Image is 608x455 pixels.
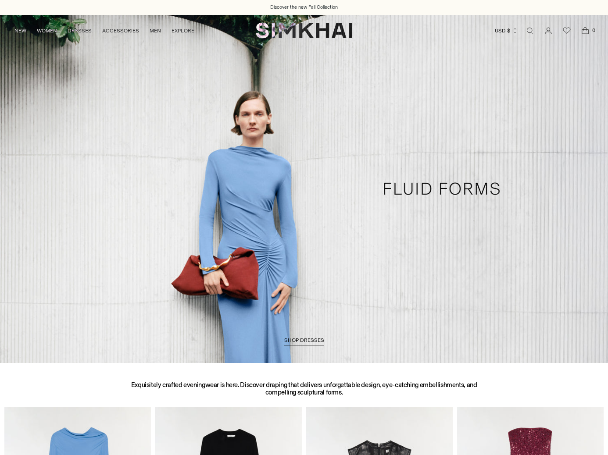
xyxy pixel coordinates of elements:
a: SIMKHAI [256,22,352,39]
a: DRESSES [68,21,92,40]
a: MEN [150,21,161,40]
a: Wishlist [558,22,576,39]
button: USD $ [495,21,518,40]
span: SHOP DRESSES [284,337,324,343]
span: 0 [590,26,597,34]
a: EXPLORE [172,21,194,40]
a: WOMEN [37,21,57,40]
a: NEW [14,21,26,40]
a: Go to the account page [540,22,557,39]
a: Open search modal [521,22,539,39]
h3: Exquisitely crafted eveningwear is here. Discover draping that delivers unforgettable design, eye... [118,381,490,396]
a: SHOP DRESSES [284,337,324,346]
a: Discover the new Fall Collection [270,4,338,11]
a: ACCESSORIES [102,21,139,40]
a: Open cart modal [576,22,594,39]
